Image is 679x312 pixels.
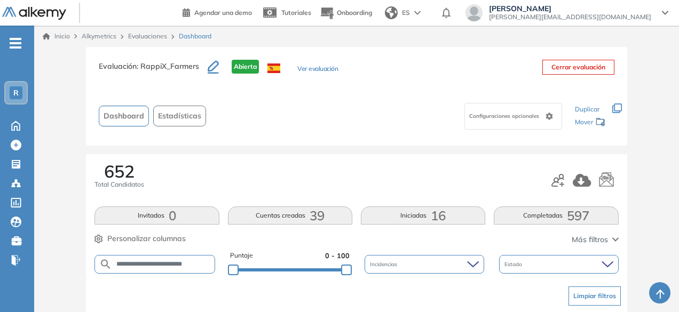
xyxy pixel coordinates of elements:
span: Estadísticas [158,110,201,122]
div: Estado [499,255,619,274]
button: Más filtros [572,234,619,245]
a: Evaluaciones [128,32,167,40]
button: Estadísticas [153,106,206,126]
span: Más filtros [572,234,608,245]
span: Abierta [232,60,259,74]
span: Puntaje [230,251,253,261]
button: Personalizar columnas [94,233,186,244]
button: Ver evaluación [297,64,338,75]
button: Cuentas creadas39 [228,206,352,225]
span: : RappiX_Farmers [137,61,199,71]
button: Onboarding [320,2,372,25]
img: SEARCH_ALT [99,258,112,271]
span: Tutoriales [281,9,311,17]
i: - [10,42,21,44]
div: Incidencias [365,255,484,274]
img: Logo [2,7,66,20]
h3: Evaluación [99,60,208,82]
span: Agendar una demo [194,9,252,17]
img: arrow [414,11,421,15]
span: Total Candidatos [94,180,144,189]
span: Duplicar [575,105,599,113]
span: Incidencias [370,260,399,268]
span: Alkymetrics [82,32,116,40]
span: R [13,89,19,97]
span: [PERSON_NAME] [489,4,651,13]
button: Invitados0 [94,206,219,225]
span: Estado [504,260,524,268]
span: 0 - 100 [325,251,350,261]
span: Dashboard [179,31,211,41]
img: ESP [267,63,280,73]
button: Cerrar evaluación [542,60,614,75]
div: Mover [575,113,606,133]
span: 652 [104,163,135,180]
button: Iniciadas16 [361,206,485,225]
img: world [385,6,398,19]
span: Dashboard [104,110,144,122]
span: ES [402,8,410,18]
span: Personalizar columnas [107,233,186,244]
a: Inicio [43,31,70,41]
span: [PERSON_NAME][EMAIL_ADDRESS][DOMAIN_NAME] [489,13,651,21]
span: Onboarding [337,9,372,17]
span: Configuraciones opcionales [469,112,541,120]
button: Dashboard [99,106,149,126]
button: Completadas597 [494,206,618,225]
a: Agendar una demo [183,5,252,18]
button: Limpiar filtros [569,286,621,306]
div: Configuraciones opcionales [464,103,562,130]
